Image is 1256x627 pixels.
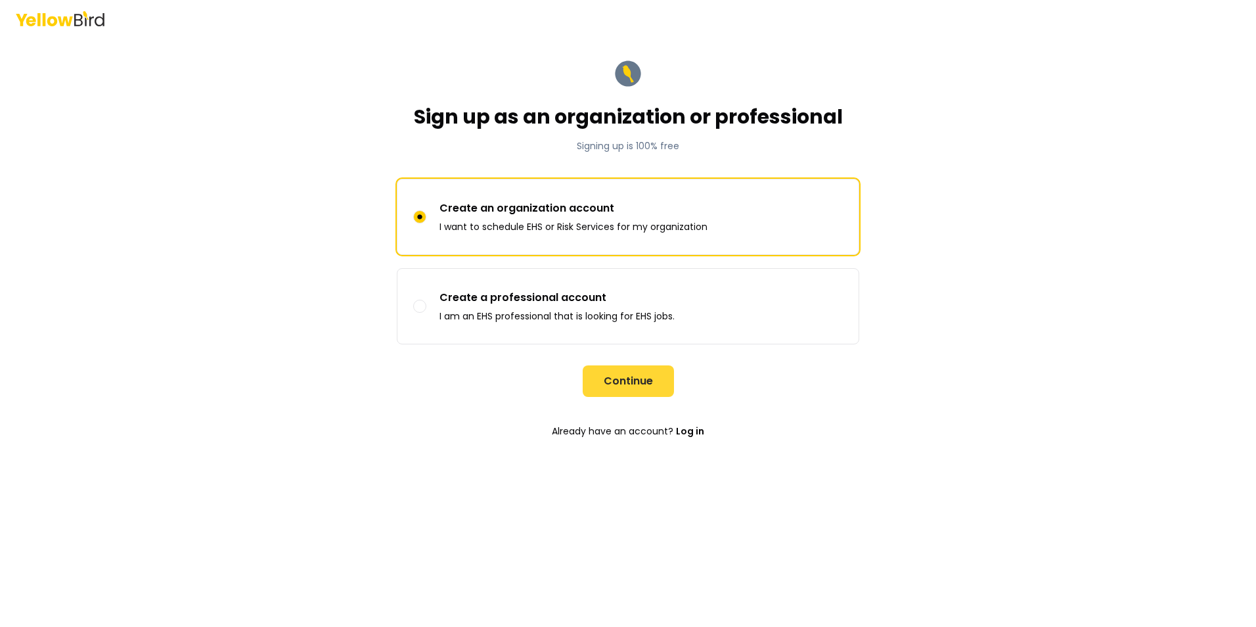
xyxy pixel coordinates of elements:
[439,220,707,233] p: I want to schedule EHS or Risk Services for my organization
[397,418,859,444] p: Already have an account?
[413,300,426,313] button: Create a professional accountI am an EHS professional that is looking for EHS jobs.
[439,290,675,306] p: Create a professional account
[676,418,704,444] a: Log in
[439,200,707,216] p: Create an organization account
[413,210,426,223] button: Create an organization accountI want to schedule EHS or Risk Services for my organization
[414,105,843,129] h1: Sign up as an organization or professional
[414,139,843,152] p: Signing up is 100% free
[583,365,674,397] button: Continue
[439,310,675,323] p: I am an EHS professional that is looking for EHS jobs.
